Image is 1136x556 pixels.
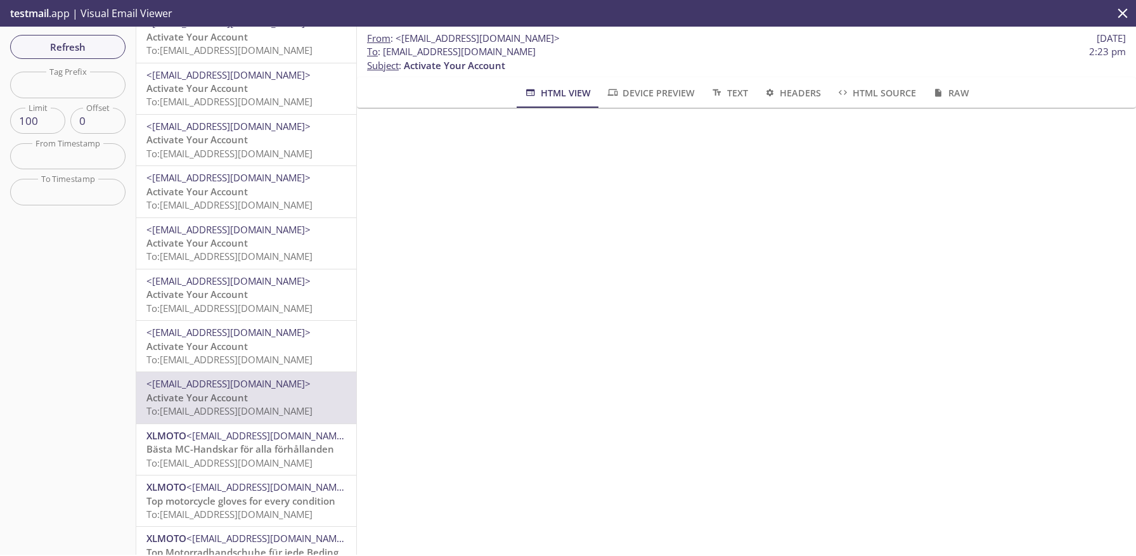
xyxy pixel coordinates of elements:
[136,321,356,372] div: <[EMAIL_ADDRESS][DOMAIN_NAME]>Activate Your AccountTo:[EMAIL_ADDRESS][DOMAIN_NAME]
[146,236,248,249] span: Activate Your Account
[367,45,378,58] span: To
[146,429,186,442] span: XLMOTO
[146,223,311,236] span: <[EMAIL_ADDRESS][DOMAIN_NAME]>
[146,326,311,339] span: <[EMAIL_ADDRESS][DOMAIN_NAME]>
[136,166,356,217] div: <[EMAIL_ADDRESS][DOMAIN_NAME]>Activate Your AccountTo:[EMAIL_ADDRESS][DOMAIN_NAME]
[606,85,695,101] span: Device Preview
[146,30,248,43] span: Activate Your Account
[146,68,311,81] span: <[EMAIL_ADDRESS][DOMAIN_NAME]>
[146,302,313,314] span: To: [EMAIL_ADDRESS][DOMAIN_NAME]
[710,85,747,101] span: Text
[136,475,356,526] div: XLMOTO<[EMAIL_ADDRESS][DOMAIN_NAME]>Top motorcycle gloves for every conditionTo:[EMAIL_ADDRESS][D...
[763,85,821,101] span: Headers
[136,424,356,475] div: XLMOTO<[EMAIL_ADDRESS][DOMAIN_NAME]>Bästa MC-Handskar för alla förhållandenTo:[EMAIL_ADDRESS][DOM...
[524,85,590,101] span: HTML View
[1089,45,1126,58] span: 2:23 pm
[186,429,351,442] span: <[EMAIL_ADDRESS][DOMAIN_NAME]>
[146,340,248,352] span: Activate Your Account
[146,508,313,520] span: To: [EMAIL_ADDRESS][DOMAIN_NAME]
[136,63,356,114] div: <[EMAIL_ADDRESS][DOMAIN_NAME]>Activate Your AccountTo:[EMAIL_ADDRESS][DOMAIN_NAME]
[146,44,313,56] span: To: [EMAIL_ADDRESS][DOMAIN_NAME]
[146,532,186,545] span: XLMOTO
[186,481,351,493] span: <[EMAIL_ADDRESS][DOMAIN_NAME]>
[146,404,313,417] span: To: [EMAIL_ADDRESS][DOMAIN_NAME]
[396,32,560,44] span: <[EMAIL_ADDRESS][DOMAIN_NAME]>
[367,32,390,44] span: From
[136,269,356,320] div: <[EMAIL_ADDRESS][DOMAIN_NAME]>Activate Your AccountTo:[EMAIL_ADDRESS][DOMAIN_NAME]
[146,391,248,404] span: Activate Your Account
[367,59,399,72] span: Subject
[146,171,311,184] span: <[EMAIL_ADDRESS][DOMAIN_NAME]>
[931,85,969,101] span: Raw
[146,288,248,301] span: Activate Your Account
[146,95,313,108] span: To: [EMAIL_ADDRESS][DOMAIN_NAME]
[146,133,248,146] span: Activate Your Account
[146,456,313,469] span: To: [EMAIL_ADDRESS][DOMAIN_NAME]
[146,377,311,390] span: <[EMAIL_ADDRESS][DOMAIN_NAME]>
[146,353,313,366] span: To: [EMAIL_ADDRESS][DOMAIN_NAME]
[146,147,313,160] span: To: [EMAIL_ADDRESS][DOMAIN_NAME]
[1097,32,1126,45] span: [DATE]
[836,85,916,101] span: HTML Source
[10,6,49,20] span: testmail
[136,11,356,62] div: <[EMAIL_ADDRESS][DOMAIN_NAME]>Activate Your AccountTo:[EMAIL_ADDRESS][DOMAIN_NAME]
[146,443,334,455] span: Bästa MC-Handskar för alla förhållanden
[136,372,356,423] div: <[EMAIL_ADDRESS][DOMAIN_NAME]>Activate Your AccountTo:[EMAIL_ADDRESS][DOMAIN_NAME]
[404,59,505,72] span: Activate Your Account
[136,218,356,269] div: <[EMAIL_ADDRESS][DOMAIN_NAME]>Activate Your AccountTo:[EMAIL_ADDRESS][DOMAIN_NAME]
[20,39,115,55] span: Refresh
[146,275,311,287] span: <[EMAIL_ADDRESS][DOMAIN_NAME]>
[186,532,351,545] span: <[EMAIL_ADDRESS][DOMAIN_NAME]>
[367,45,1126,72] p: :
[146,250,313,262] span: To: [EMAIL_ADDRESS][DOMAIN_NAME]
[367,32,560,45] span: :
[146,481,186,493] span: XLMOTO
[146,185,248,198] span: Activate Your Account
[146,495,335,507] span: Top motorcycle gloves for every condition
[367,45,536,58] span: : [EMAIL_ADDRESS][DOMAIN_NAME]
[10,35,126,59] button: Refresh
[146,198,313,211] span: To: [EMAIL_ADDRESS][DOMAIN_NAME]
[136,115,356,165] div: <[EMAIL_ADDRESS][DOMAIN_NAME]>Activate Your AccountTo:[EMAIL_ADDRESS][DOMAIN_NAME]
[146,120,311,133] span: <[EMAIL_ADDRESS][DOMAIN_NAME]>
[146,82,248,94] span: Activate Your Account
